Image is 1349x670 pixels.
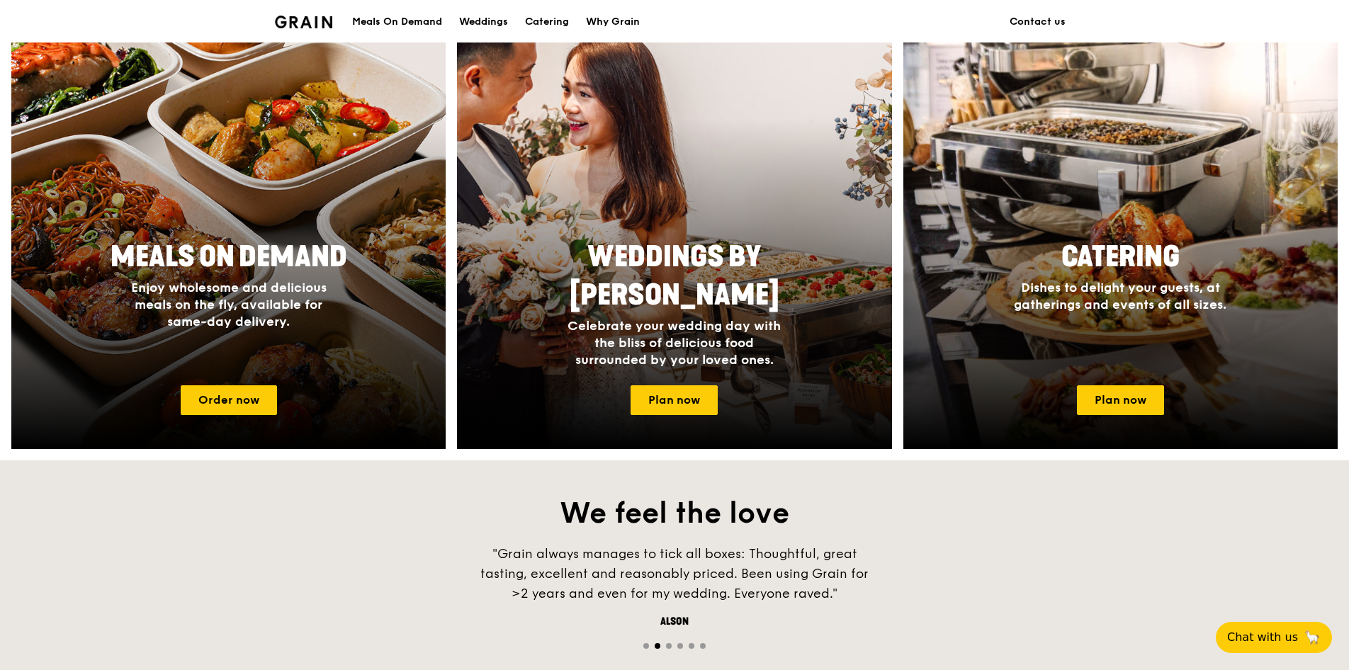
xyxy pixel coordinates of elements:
div: Alson [462,615,887,629]
a: Order now [181,385,277,415]
span: Meals On Demand [111,240,347,274]
button: Chat with us🦙 [1216,622,1332,653]
div: Weddings [459,1,508,43]
span: Go to slide 4 [677,643,683,649]
a: CateringDishes to delight your guests, at gatherings and events of all sizes.Plan now [903,37,1338,449]
div: "Grain always manages to tick all boxes: Thoughtful, great tasting, excellent and reasonably pric... [462,544,887,603]
div: Meals On Demand [352,1,442,43]
a: Plan now [631,385,718,415]
a: Catering [517,1,577,43]
a: Weddings [451,1,517,43]
a: Why Grain [577,1,648,43]
div: Catering [525,1,569,43]
span: Weddings by [PERSON_NAME] [570,240,779,312]
span: Chat with us [1227,629,1298,646]
div: Why Grain [586,1,640,43]
a: Plan now [1077,385,1164,415]
span: Dishes to delight your guests, at gatherings and events of all sizes. [1014,280,1226,312]
a: Weddings by [PERSON_NAME]Celebrate your wedding day with the bliss of delicious food surrounded b... [457,37,891,449]
span: Celebrate your wedding day with the bliss of delicious food surrounded by your loved ones. [568,318,781,368]
a: Contact us [1001,1,1074,43]
span: Go to slide 1 [643,643,649,649]
span: Catering [1061,240,1180,274]
span: 🦙 [1304,629,1321,646]
span: Enjoy wholesome and delicious meals on the fly, available for same-day delivery. [131,280,327,329]
img: Grain [275,16,332,28]
span: Go to slide 5 [689,643,694,649]
a: Meals On DemandEnjoy wholesome and delicious meals on the fly, available for same-day delivery.Or... [11,37,446,449]
span: Go to slide 6 [700,643,706,649]
span: Go to slide 2 [655,643,660,649]
span: Go to slide 3 [666,643,672,649]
